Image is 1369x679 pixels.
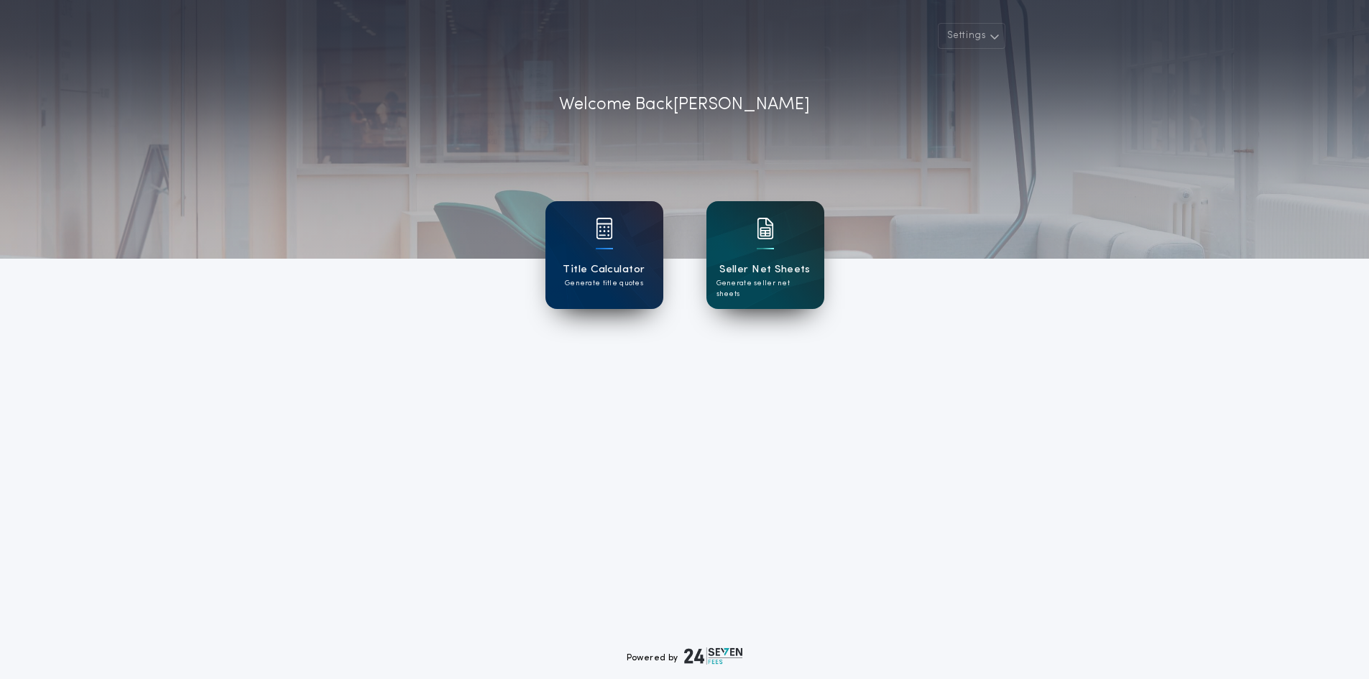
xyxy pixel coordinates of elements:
[545,201,663,309] a: card iconTitle CalculatorGenerate title quotes
[938,23,1005,49] button: Settings
[706,201,824,309] a: card iconSeller Net SheetsGenerate seller net sheets
[719,262,811,278] h1: Seller Net Sheets
[565,278,643,289] p: Generate title quotes
[716,278,814,300] p: Generate seller net sheets
[596,218,613,239] img: card icon
[559,92,810,118] p: Welcome Back [PERSON_NAME]
[627,647,743,665] div: Powered by
[563,262,645,278] h1: Title Calculator
[757,218,774,239] img: card icon
[684,647,743,665] img: logo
